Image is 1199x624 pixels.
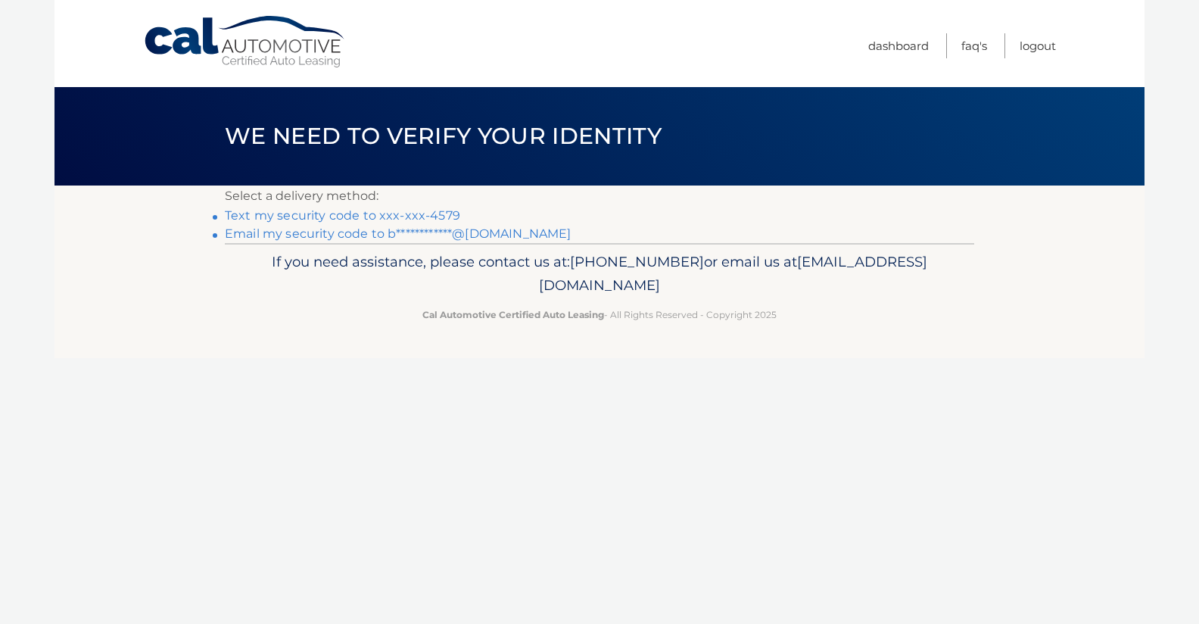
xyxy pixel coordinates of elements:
[235,307,964,323] p: - All Rights Reserved - Copyright 2025
[1020,33,1056,58] a: Logout
[235,250,964,298] p: If you need assistance, please contact us at: or email us at
[225,186,974,207] p: Select a delivery method:
[570,253,704,270] span: [PHONE_NUMBER]
[422,309,604,320] strong: Cal Automotive Certified Auto Leasing
[225,122,662,150] span: We need to verify your identity
[225,208,460,223] a: Text my security code to xxx-xxx-4579
[143,15,347,69] a: Cal Automotive
[961,33,987,58] a: FAQ's
[868,33,929,58] a: Dashboard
